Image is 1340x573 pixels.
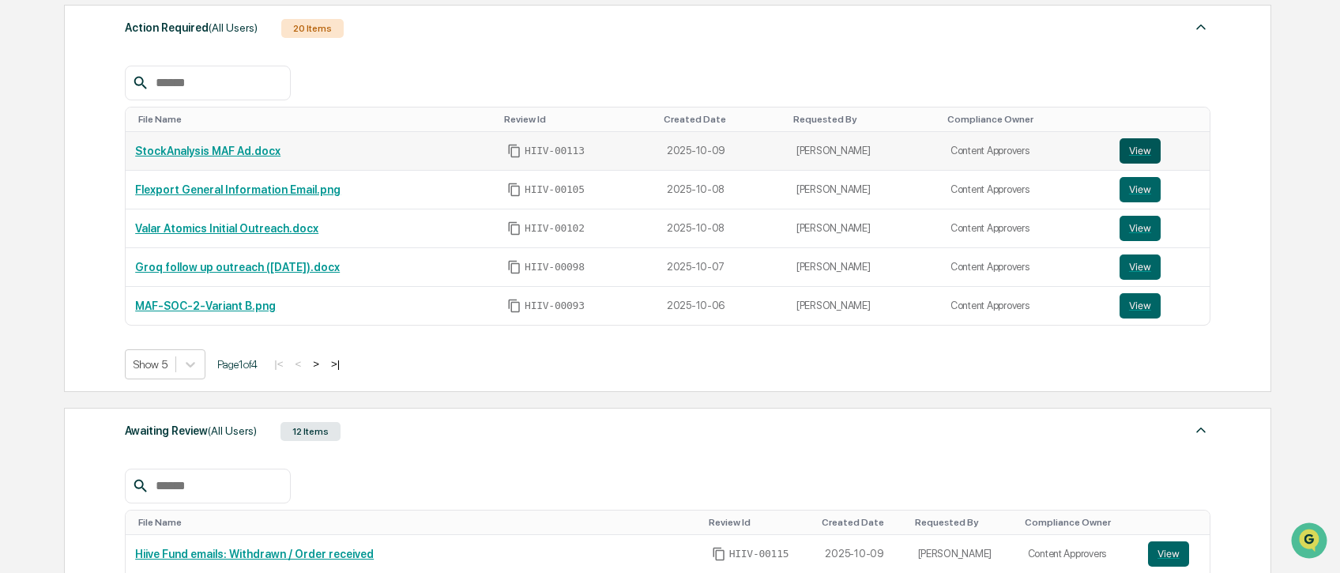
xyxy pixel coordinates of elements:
[507,299,521,313] span: Copy Id
[269,357,288,371] button: |<
[525,261,585,273] span: HIIV-00098
[1123,114,1203,125] div: Toggle SortBy
[1148,541,1189,567] button: View
[525,300,585,312] span: HIIV-00093
[787,132,941,171] td: [PERSON_NAME]
[507,221,521,236] span: Copy Id
[657,209,787,248] td: 2025-10-08
[657,287,787,325] td: 2025-10-06
[111,267,191,280] a: Powered byPylon
[208,424,257,437] span: (All Users)
[793,114,935,125] div: Toggle SortBy
[9,223,106,251] a: 🔎Data Lookup
[138,114,491,125] div: Toggle SortBy
[941,171,1110,209] td: Content Approvers
[1120,293,1200,319] a: View
[1120,216,1200,241] a: View
[32,199,102,215] span: Preclearance
[1120,254,1200,280] a: View
[915,517,1012,528] div: Toggle SortBy
[135,183,341,196] a: Flexport General Information Email.png
[947,114,1104,125] div: Toggle SortBy
[1289,521,1332,564] iframe: Open customer support
[54,121,259,137] div: Start new chat
[16,201,28,213] div: 🖐️
[1191,420,1210,439] img: caret
[1120,216,1161,241] button: View
[16,231,28,243] div: 🔎
[657,132,787,171] td: 2025-10-09
[125,420,257,441] div: Awaiting Review
[941,209,1110,248] td: Content Approvers
[290,357,306,371] button: <
[709,517,810,528] div: Toggle SortBy
[504,114,651,125] div: Toggle SortBy
[130,199,196,215] span: Attestations
[1120,138,1161,164] button: View
[16,121,44,149] img: 1746055101610-c473b297-6a78-478c-a979-82029cc54cd1
[135,145,280,157] a: StockAnalysis MAF Ad.docx
[1120,293,1161,319] button: View
[712,547,726,561] span: Copy Id
[281,19,344,38] div: 20 Items
[664,114,781,125] div: Toggle SortBy
[941,287,1110,325] td: Content Approvers
[525,183,585,196] span: HIIV-00105
[135,261,340,273] a: Groq follow up outreach ([DATE]).docx
[16,33,288,58] p: How can we help?
[1120,177,1161,202] button: View
[1191,17,1210,36] img: caret
[108,193,202,221] a: 🗄️Attestations
[135,548,374,560] a: Hiive Fund emails: Withdrawn / Order received
[525,222,585,235] span: HIIV-00102
[507,144,521,158] span: Copy Id
[157,268,191,280] span: Pylon
[32,229,100,245] span: Data Lookup
[138,517,695,528] div: Toggle SortBy
[822,517,901,528] div: Toggle SortBy
[787,287,941,325] td: [PERSON_NAME]
[115,201,127,213] div: 🗄️
[1025,517,1133,528] div: Toggle SortBy
[787,171,941,209] td: [PERSON_NAME]
[729,548,789,560] span: HIIV-00115
[326,357,344,371] button: >|
[269,126,288,145] button: Start new chat
[308,357,324,371] button: >
[525,145,585,157] span: HIIV-00113
[1120,177,1200,202] a: View
[209,21,258,34] span: (All Users)
[941,248,1110,287] td: Content Approvers
[1148,541,1200,567] a: View
[507,183,521,197] span: Copy Id
[787,209,941,248] td: [PERSON_NAME]
[54,137,200,149] div: We're available if you need us!
[787,248,941,287] td: [PERSON_NAME]
[507,260,521,274] span: Copy Id
[941,132,1110,171] td: Content Approvers
[280,422,341,441] div: 12 Items
[657,171,787,209] td: 2025-10-08
[1120,138,1200,164] a: View
[1151,517,1203,528] div: Toggle SortBy
[657,248,787,287] td: 2025-10-07
[1120,254,1161,280] button: View
[9,193,108,221] a: 🖐️Preclearance
[125,17,258,38] div: Action Required
[217,358,258,371] span: Page 1 of 4
[135,300,276,312] a: MAF-SOC-2-Variant B.png
[135,222,318,235] a: Valar Atomics Initial Outreach.docx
